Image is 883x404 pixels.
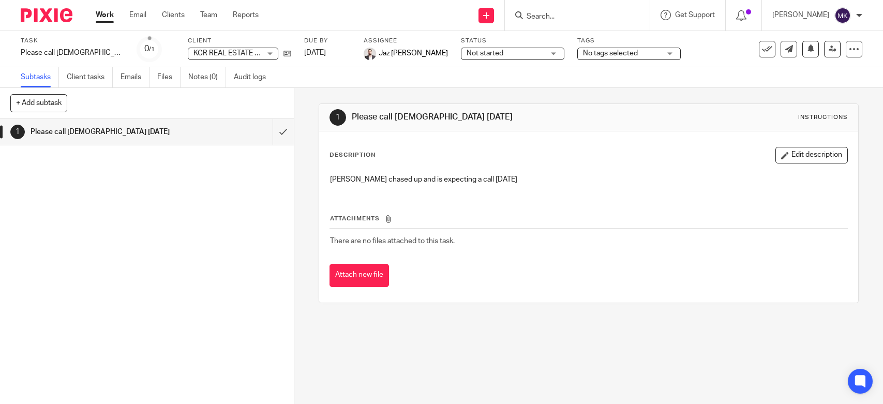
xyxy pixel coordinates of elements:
[67,67,113,87] a: Client tasks
[121,67,149,87] a: Emails
[200,10,217,20] a: Team
[330,216,380,221] span: Attachments
[21,8,72,22] img: Pixie
[144,43,155,55] div: 0
[157,67,181,87] a: Files
[233,10,259,20] a: Reports
[330,237,455,245] span: There are no files attached to this task.
[775,147,848,163] button: Edit description
[21,67,59,87] a: Subtasks
[467,50,503,57] span: Not started
[330,151,376,159] p: Description
[330,174,847,185] p: [PERSON_NAME] chased up and is expecting a call [DATE]
[330,109,346,126] div: 1
[379,48,448,58] span: Jaz [PERSON_NAME]
[330,264,389,287] button: Attach new file
[798,113,848,122] div: Instructions
[188,67,226,87] a: Notes (0)
[21,48,124,58] div: Please call Krishna today
[526,12,619,22] input: Search
[21,37,124,45] label: Task
[772,10,829,20] p: [PERSON_NAME]
[31,124,185,140] h1: Please call [DEMOGRAPHIC_DATA] [DATE]
[149,47,155,52] small: /1
[96,10,114,20] a: Work
[21,48,124,58] div: Please call [DEMOGRAPHIC_DATA] [DATE]
[583,50,638,57] span: No tags selected
[10,94,67,112] button: + Add subtask
[352,112,611,123] h1: Please call [DEMOGRAPHIC_DATA] [DATE]
[10,125,25,139] div: 1
[364,37,448,45] label: Assignee
[461,37,564,45] label: Status
[364,48,376,60] img: 48292-0008-compressed%20square.jpg
[577,37,681,45] label: Tags
[304,49,326,56] span: [DATE]
[193,50,267,57] span: KCR REAL ESTATE LTD
[675,11,715,19] span: Get Support
[834,7,851,24] img: svg%3E
[188,37,291,45] label: Client
[129,10,146,20] a: Email
[234,67,274,87] a: Audit logs
[162,10,185,20] a: Clients
[304,37,351,45] label: Due by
